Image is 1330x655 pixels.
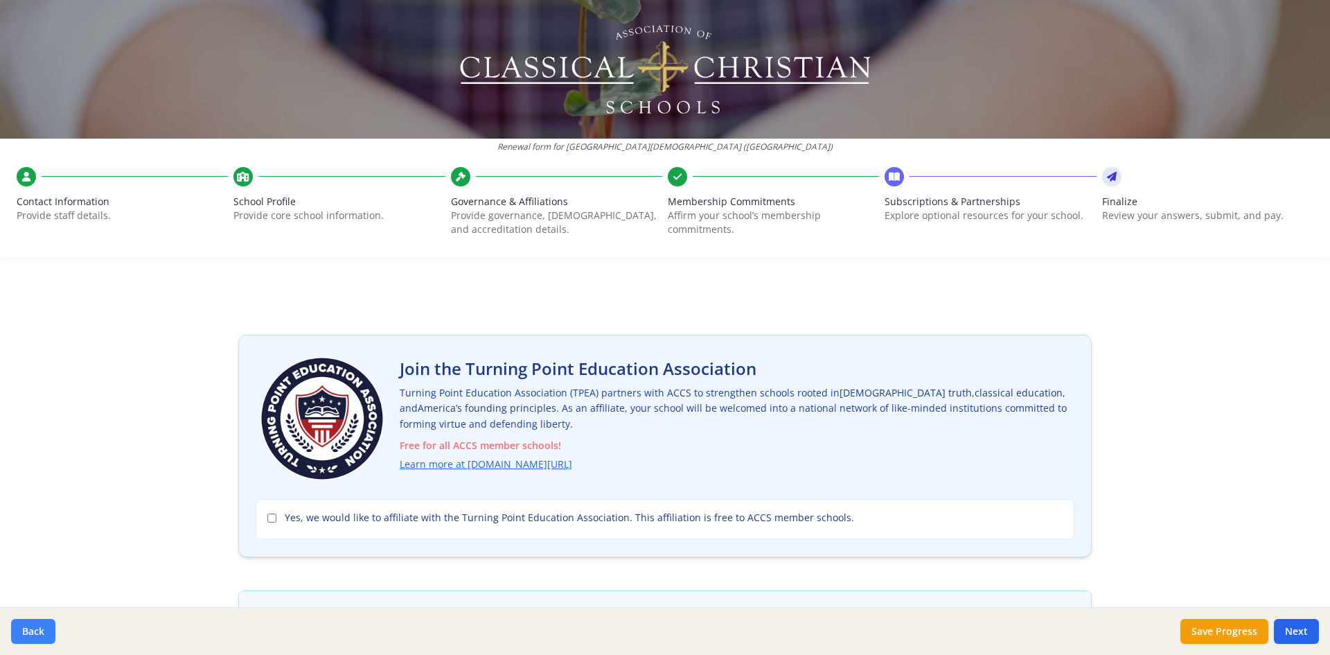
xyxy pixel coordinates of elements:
button: Back [11,619,55,644]
p: Provide staff details. [17,209,228,222]
span: Membership Commitments [668,195,879,209]
span: Finalize [1102,195,1313,209]
span: Contact Information [17,195,228,209]
input: Yes, we would like to affiliate with the Turning Point Education Association. This affiliation is... [267,514,276,523]
span: Yes, we would like to affiliate with the Turning Point Education Association. This affiliation is... [285,511,854,525]
button: Save Progress [1180,619,1268,644]
a: Learn more at [DOMAIN_NAME][URL] [400,457,572,473]
span: America’s founding principles [418,401,556,414]
p: Turning Point Education Association (TPEA) partners with ACCS to strengthen schools rooted in , ,... [400,385,1074,473]
img: Logo [458,21,873,118]
h2: Join the Turning Point Education Association [400,358,1074,380]
span: School Profile [233,195,445,209]
span: Subscriptions & Partnerships [885,195,1096,209]
p: Affirm your school’s membership commitments. [668,209,879,236]
img: Turning Point Education Association Logo [256,352,389,485]
p: Explore optional resources for your school. [885,209,1096,222]
span: Governance & Affiliations [451,195,662,209]
p: Review your answers, submit, and pay. [1102,209,1313,222]
p: Provide governance, [DEMOGRAPHIC_DATA], and accreditation details. [451,209,662,236]
span: classical education [975,386,1063,399]
span: [DEMOGRAPHIC_DATA] truth [840,386,972,399]
span: Free for all ACCS member schools! [400,438,1074,454]
p: Provide core school information. [233,209,445,222]
button: Next [1274,619,1319,644]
